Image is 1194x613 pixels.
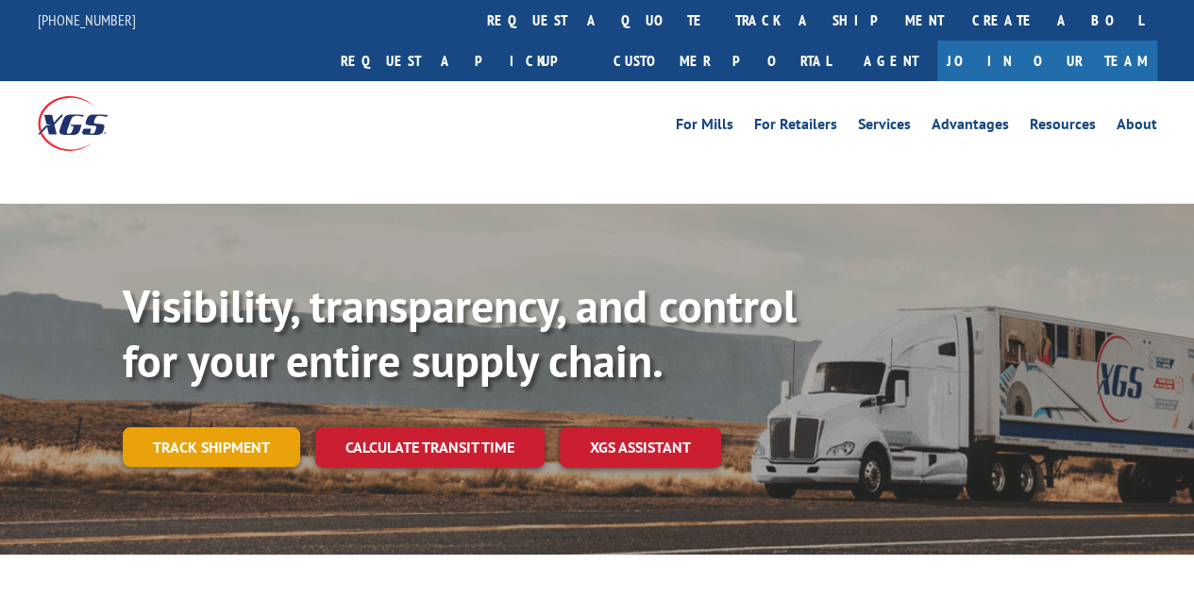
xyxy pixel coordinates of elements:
[123,427,300,467] a: Track shipment
[38,10,136,29] a: [PHONE_NUMBER]
[560,427,721,468] a: XGS ASSISTANT
[315,427,545,468] a: Calculate transit time
[1030,117,1096,138] a: Resources
[754,117,837,138] a: For Retailers
[599,41,845,81] a: Customer Portal
[1117,117,1157,138] a: About
[932,117,1009,138] a: Advantages
[327,41,599,81] a: Request a pickup
[937,41,1157,81] a: Join Our Team
[676,117,733,138] a: For Mills
[845,41,937,81] a: Agent
[123,276,797,389] b: Visibility, transparency, and control for your entire supply chain.
[858,117,911,138] a: Services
